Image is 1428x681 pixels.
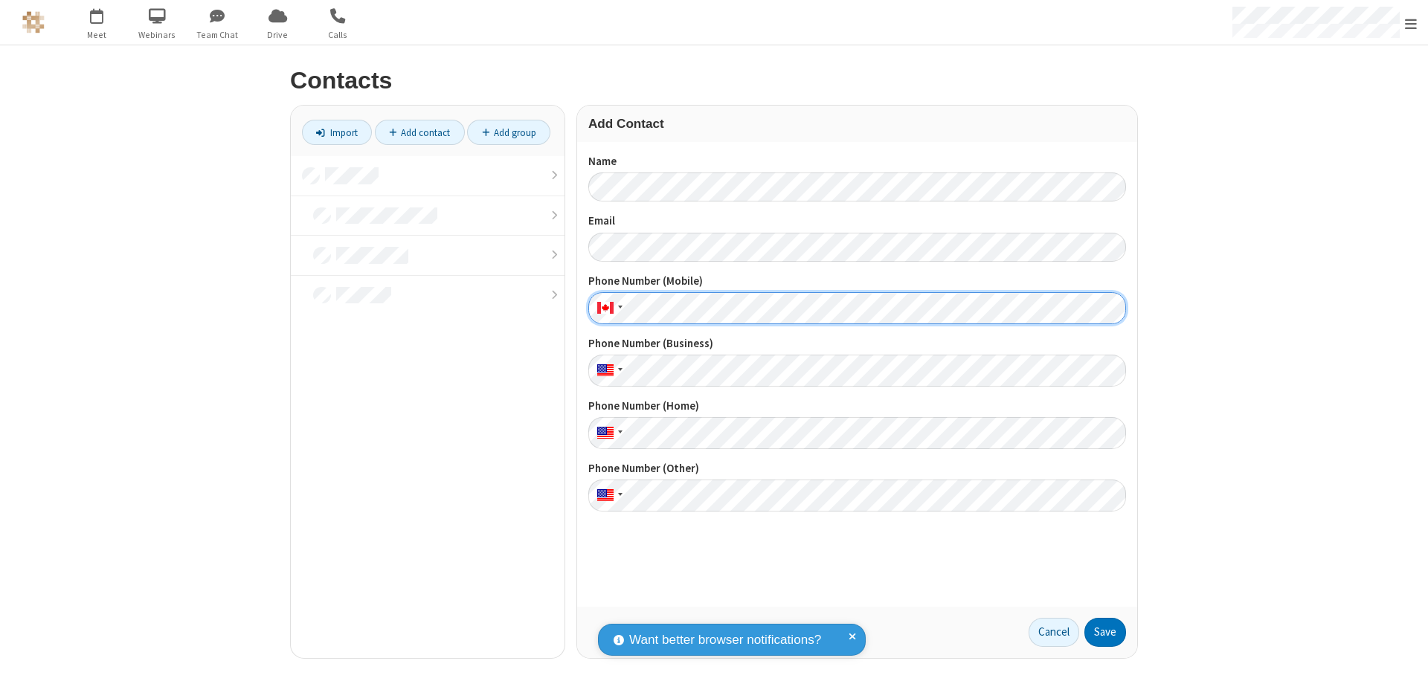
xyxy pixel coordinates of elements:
a: Cancel [1029,618,1079,648]
span: Want better browser notifications? [629,630,821,650]
label: Phone Number (Other) [588,460,1126,477]
a: Add group [467,120,550,145]
span: Team Chat [190,28,245,42]
a: Import [302,120,372,145]
a: Add contact [375,120,465,145]
label: Phone Number (Business) [588,335,1126,352]
span: Webinars [129,28,185,42]
h2: Contacts [290,68,1138,94]
div: United States: + 1 [588,417,627,449]
iframe: Chat [1391,642,1417,671]
label: Name [588,153,1126,170]
h3: Add Contact [588,117,1126,131]
button: Save [1084,618,1126,648]
span: Drive [250,28,306,42]
img: QA Selenium DO NOT DELETE OR CHANGE [22,11,45,33]
div: United States: + 1 [588,355,627,387]
div: Canada: + 1 [588,292,627,324]
label: Phone Number (Mobile) [588,273,1126,290]
span: Meet [69,28,125,42]
div: United States: + 1 [588,480,627,511]
label: Email [588,213,1126,230]
span: Calls [310,28,366,42]
label: Phone Number (Home) [588,398,1126,415]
